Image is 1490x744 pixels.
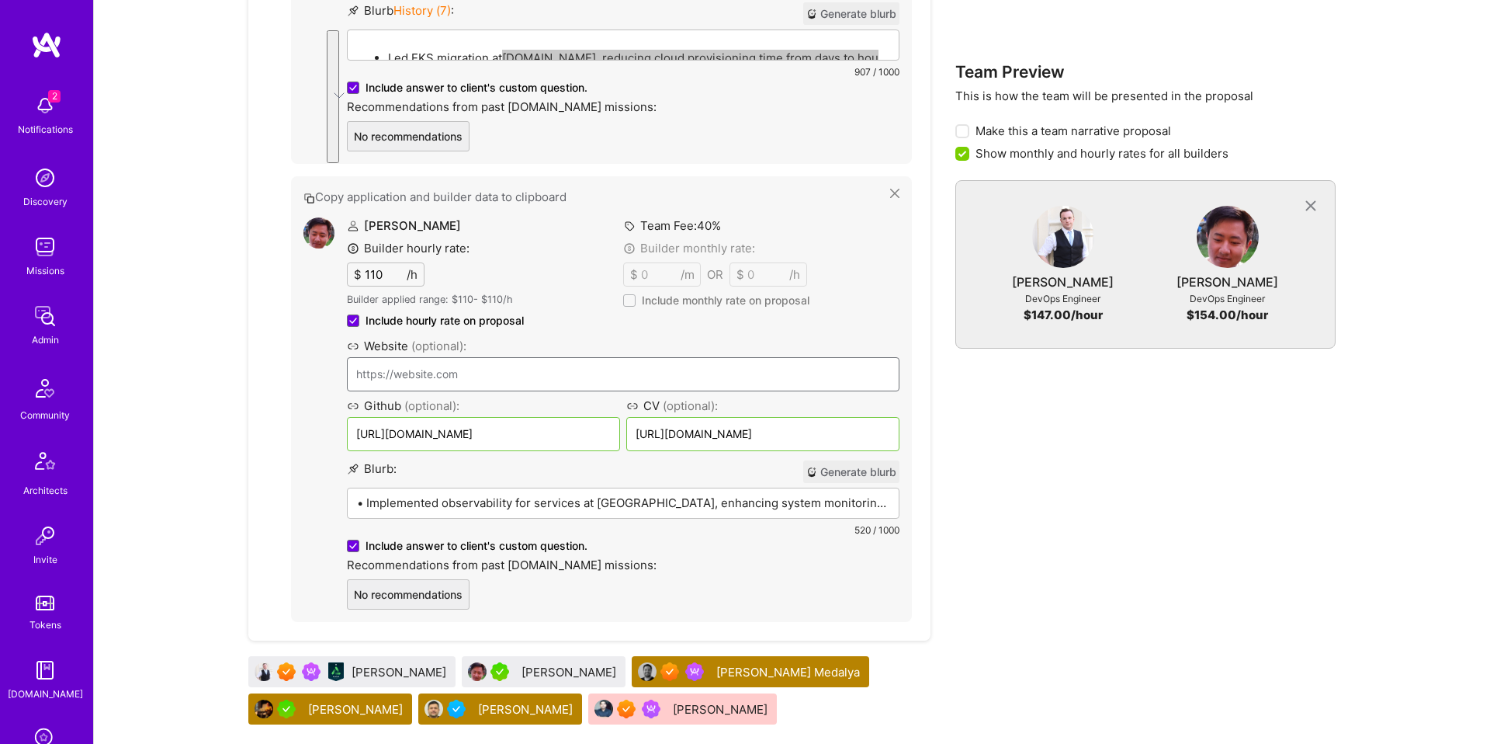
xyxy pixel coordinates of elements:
div: To enrich screen reader interactions, please activate Accessibility in Grammarly extension settings [348,30,899,202]
span: Include answer to client's custom question. [366,538,587,554]
div: DevOps Engineer [1025,290,1100,307]
a: User Avatar [1032,206,1094,274]
p: Builder applied range: $ 110 - $ 110 /h [347,293,524,307]
label: [PERSON_NAME] [347,218,461,233]
button: No recommendations [347,121,470,151]
span: Include hourly rate on proposal [366,313,524,329]
div: OR [707,266,723,283]
span: Show monthly and hourly rates for all builders [975,145,1228,162]
div: Discovery [23,193,68,210]
span: Include monthly rate on proposal [642,293,809,308]
img: Exceptional A.Teamer [617,700,636,718]
div: 907 / 1000 [347,64,899,80]
img: logo [31,31,62,59]
span: 2 [48,90,61,103]
img: User Avatar [594,700,613,718]
div: To enrich screen reader interactions, please activate Accessibility in Grammarly extension settings [348,488,899,641]
label: Blurb : [347,2,454,25]
div: [PERSON_NAME] [478,701,576,718]
img: tokens [36,596,54,610]
label: CV [626,398,899,414]
label: Builder monthly rate: [623,240,755,256]
p: This is how the team will be presented in the proposal [955,88,1336,104]
p: Led EKS migration at , reducing cloud provisioning time from days to hours and enabling budget tr... [388,50,889,66]
div: [PERSON_NAME] [521,664,619,680]
button: Generate blurb [803,2,899,25]
div: [DOMAIN_NAME] [8,686,83,702]
input: XX [744,263,789,286]
div: Invite [33,551,57,568]
img: A.Teamer in Residence [277,700,296,718]
i: icon Copy [303,193,315,204]
img: teamwork [29,231,61,262]
img: User Avatar [468,662,487,681]
img: DevOps Guild [327,662,345,681]
a: User Avatar [1197,206,1259,274]
span: $ [630,266,638,283]
input: XX [362,263,407,286]
img: Community [26,370,64,407]
a: [DOMAIN_NAME] [502,50,596,65]
input: https://github.com [347,417,620,451]
img: User Avatar [1197,206,1259,268]
p: • Implemented observability for services at [GEOGRAPHIC_DATA], enhancing system monitoring and tr... [357,495,889,511]
span: Make this a team narrative proposal [975,123,1171,139]
span: History ( 7 ) [393,3,451,18]
h3: Team Preview [955,62,1336,82]
span: (optional): [663,398,718,413]
span: /h [407,266,418,283]
i: icon CrystalBall [806,9,817,19]
button: No recommendations [347,579,470,610]
span: (optional): [404,398,459,413]
img: User Avatar [424,700,443,718]
button: Copy application and builder data to clipboard [303,189,890,205]
div: Community [20,407,70,423]
i: icon CloseGray [1301,197,1319,215]
div: [PERSON_NAME] [308,701,406,718]
div: Admin [32,332,59,348]
div: [PERSON_NAME] Medalya [716,664,863,680]
img: Exceptional A.Teamer [660,662,679,681]
input: XX [638,263,681,286]
div: Notifications [18,121,73,137]
img: discovery [29,162,61,193]
img: Architects [26,445,64,482]
div: Architects [23,482,68,499]
img: Invite [29,520,61,551]
img: User Avatar [255,700,273,718]
img: guide book [29,655,61,686]
span: (optional): [411,339,466,353]
span: /m [681,266,695,283]
img: Been on Mission [685,662,704,681]
span: Include answer to client's custom question. [366,80,587,96]
div: Tokens [29,617,61,633]
img: User Avatar [1032,206,1094,268]
input: https://website.com [347,357,899,391]
img: Exceptional A.Teamer [277,662,296,681]
span: $ [736,266,744,283]
div: [PERSON_NAME] [673,701,771,718]
img: Been on Mission [642,700,660,718]
label: Builder hourly rate: [347,240,470,256]
div: 520 / 1000 [347,522,899,538]
img: admin teamwork [29,301,61,332]
img: User Avatar [303,217,334,249]
label: Github [347,398,620,414]
button: Generate blurb [803,461,899,483]
label: Recommendations from past [DOMAIN_NAME] missions: [347,99,899,115]
div: [PERSON_NAME] [1012,274,1114,290]
div: $ 147.00 /hour [1024,307,1103,323]
div: [PERSON_NAME] [1176,274,1278,290]
i: icon Close [890,189,899,198]
label: Website [347,338,899,354]
label: Recommendations from past [DOMAIN_NAME] missions: [347,557,899,573]
label: Team Fee: 40 % [623,217,721,234]
img: Vetted A.Teamer [447,700,466,718]
img: User Avatar [255,662,273,681]
label: Blurb : [347,461,397,483]
i: icon CrystalBall [806,467,817,478]
img: User Avatar [638,662,657,681]
span: /h [789,266,800,283]
div: $ 154.00 /hour [1187,307,1268,323]
img: Been on Mission [302,662,321,681]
